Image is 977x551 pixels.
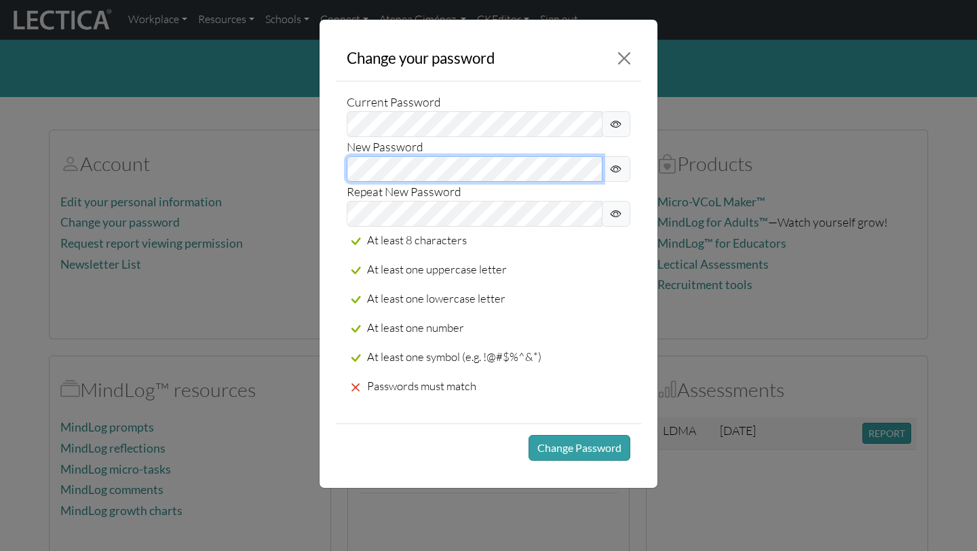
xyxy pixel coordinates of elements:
[367,233,467,247] span: At least 8 characters
[367,349,541,364] span: At least one symbol (e.g. !@#$%^&*)
[347,182,461,201] label: Repeat New Password
[613,47,636,70] button: Close
[367,379,476,393] span: Passwords must match
[347,92,441,111] label: Current Password
[347,47,495,70] h4: Change your password
[367,320,464,335] span: At least one number
[367,262,507,276] span: At least one uppercase letter
[347,137,423,156] label: New Password
[367,291,505,305] span: At least one lowercase letter
[529,435,630,461] button: Change Password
